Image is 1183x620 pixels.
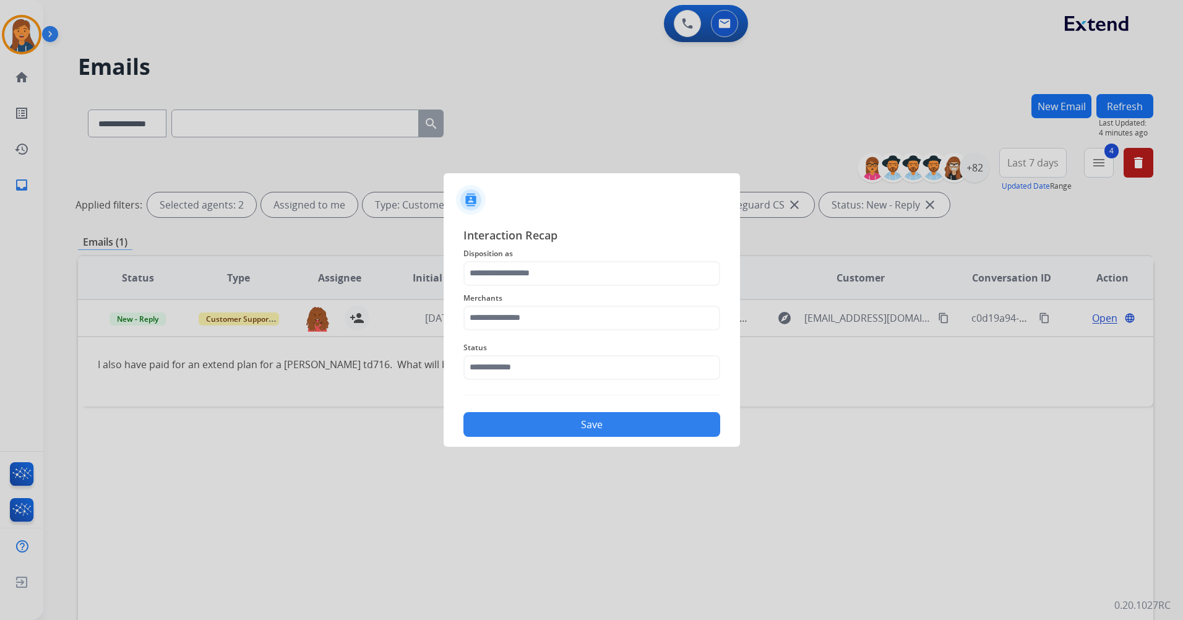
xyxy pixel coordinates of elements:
[456,185,486,215] img: contactIcon
[463,226,720,246] span: Interaction Recap
[1114,598,1171,613] p: 0.20.1027RC
[463,291,720,306] span: Merchants
[463,246,720,261] span: Disposition as
[463,340,720,355] span: Status
[463,412,720,437] button: Save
